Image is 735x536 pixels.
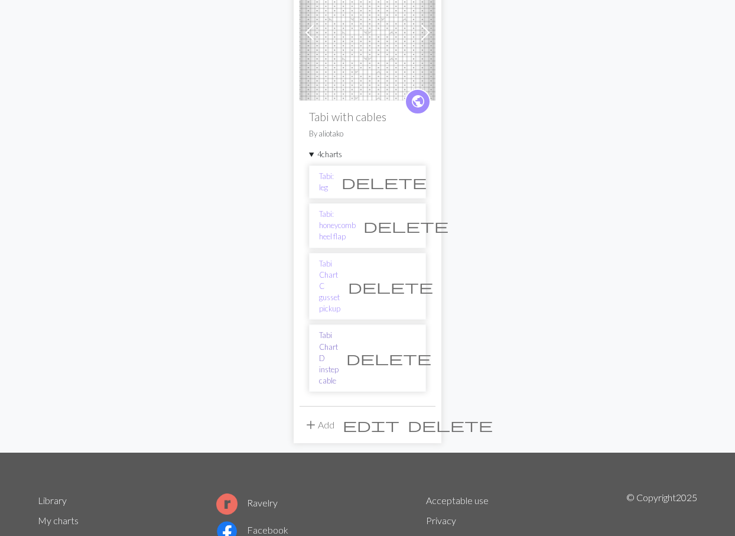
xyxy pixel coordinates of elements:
[334,171,434,193] button: Delete chart
[319,209,356,243] a: Tabi: honeycomb heel flap
[309,149,426,160] summary: 4charts
[300,25,435,37] a: Tabi: leg
[319,330,339,386] a: Tabi Chart D instep cable
[348,278,433,295] span: delete
[343,417,399,433] span: edit
[411,90,425,113] i: public
[309,128,426,139] p: By aliotako
[404,414,497,436] button: Delete
[426,515,456,526] a: Privacy
[216,497,278,508] a: Ravelry
[411,92,425,111] span: public
[304,417,318,433] span: add
[340,275,441,298] button: Delete chart
[216,524,288,535] a: Facebook
[300,414,339,436] button: Add
[342,174,427,190] span: delete
[363,217,448,234] span: delete
[408,417,493,433] span: delete
[319,258,340,315] a: Tabi Chart C gusset pickup
[38,495,67,506] a: Library
[405,89,431,115] a: public
[339,347,439,369] button: Delete chart
[309,110,426,124] h2: Tabi with cables
[343,418,399,432] i: Edit
[346,350,431,366] span: delete
[426,495,489,506] a: Acceptable use
[339,414,404,436] button: Edit
[216,493,238,515] img: Ravelry logo
[356,215,456,237] button: Delete chart
[38,515,79,526] a: My charts
[319,171,334,193] a: Tabi: leg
